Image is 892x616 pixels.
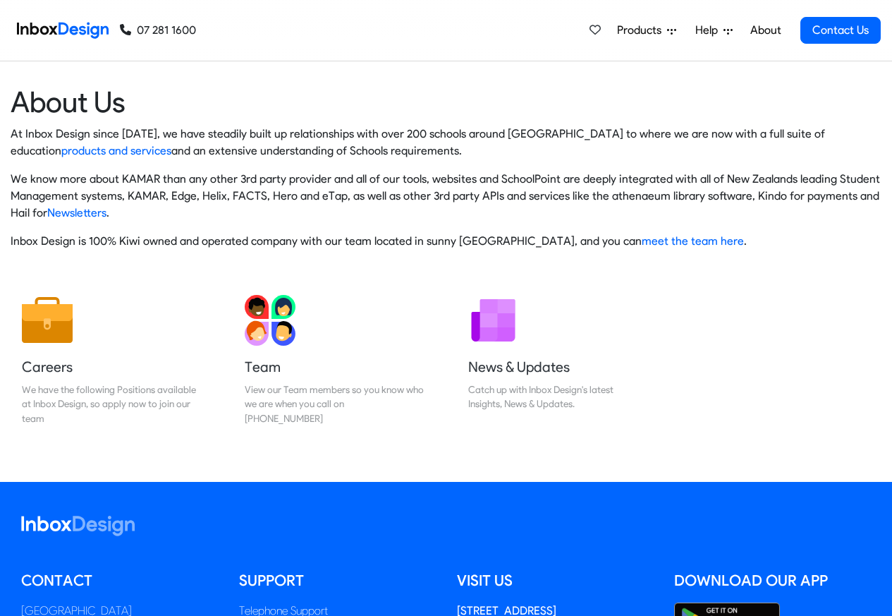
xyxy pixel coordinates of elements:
div: View our Team members so you know who we are when you call on [PHONE_NUMBER] [245,382,424,425]
h5: Careers [22,357,201,377]
a: Contact Us [800,17,881,44]
a: Newsletters [47,206,106,219]
h5: Visit us [457,570,654,591]
h5: Team [245,357,424,377]
a: Help [690,16,738,44]
span: Products [617,22,667,39]
span: Help [695,22,723,39]
img: 2022_01_12_icon_newsletter.svg [468,295,519,346]
heading: About Us [11,84,881,120]
p: Inbox Design is 100% Kiwi owned and operated company with our team located in sunny [GEOGRAPHIC_D... [11,233,881,250]
img: 2022_01_13_icon_job.svg [22,295,73,346]
h5: News & Updates [468,357,647,377]
a: products and services [61,144,171,157]
p: At Inbox Design since [DATE], we have steadily built up relationships with over 200 schools aroun... [11,126,881,159]
a: About [746,16,785,44]
a: 07 281 1600 [120,22,196,39]
div: Catch up with Inbox Design's latest Insights, News & Updates. [468,382,647,411]
p: We know more about KAMAR than any other 3rd party provider and all of our tools, websites and Sch... [11,171,881,222]
div: We have the following Positions available at Inbox Design, so apply now to join our team [22,382,201,425]
a: Careers We have the following Positions available at Inbox Design, so apply now to join our team [11,284,212,437]
h5: Download our App [674,570,871,591]
a: Team View our Team members so you know who we are when you call on [PHONE_NUMBER] [233,284,435,437]
h5: Support [239,570,436,591]
img: logo_inboxdesign_white.svg [21,516,135,536]
h5: Contact [21,570,218,591]
a: meet the team here [642,234,744,248]
img: 2022_01_13_icon_team.svg [245,295,295,346]
a: Products [611,16,682,44]
a: News & Updates Catch up with Inbox Design's latest Insights, News & Updates. [457,284,659,437]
